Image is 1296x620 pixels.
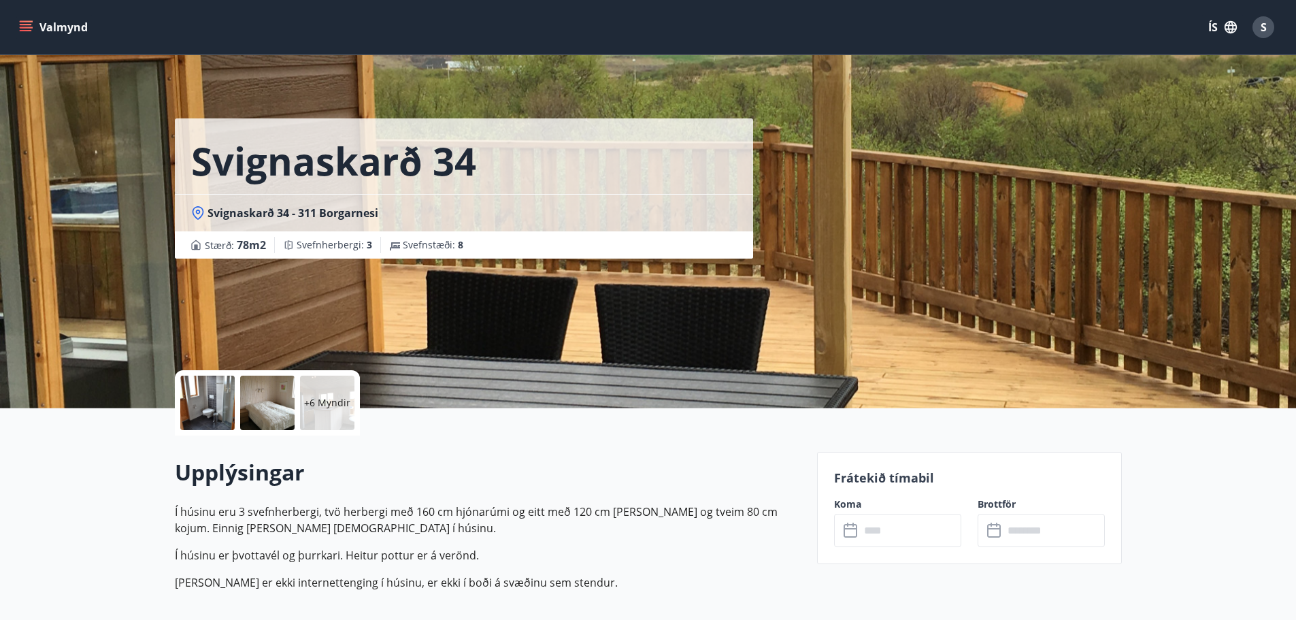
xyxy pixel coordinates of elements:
span: Svefnstæði : [403,238,463,252]
p: Í húsinu eru 3 svefnherbergi, tvö herbergi með 160 cm hjónarúmi og eitt með 120 cm [PERSON_NAME] ... [175,504,801,536]
p: Í húsinu er þvottavél og þurrkari. Heitur pottur er á verönd. [175,547,801,564]
label: Brottför [978,497,1105,511]
label: Koma [834,497,961,511]
button: ÍS [1201,15,1244,39]
button: S [1247,11,1280,44]
span: 3 [367,238,372,251]
p: Frátekið tímabil [834,469,1105,487]
span: Svefnherbergi : [297,238,372,252]
p: [PERSON_NAME] er ekki internettenging í húsinu, er ekki í boði á svæðinu sem stendur. [175,574,801,591]
span: 78 m2 [237,238,266,252]
p: +6 Myndir [304,396,350,410]
span: S [1261,20,1267,35]
h1: Svignaskarð 34 [191,135,476,186]
span: Svignaskarð 34 - 311 Borgarnesi [207,206,378,221]
span: 8 [458,238,463,251]
h2: Upplýsingar [175,457,801,487]
span: Stærð : [205,237,266,253]
button: menu [16,15,93,39]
